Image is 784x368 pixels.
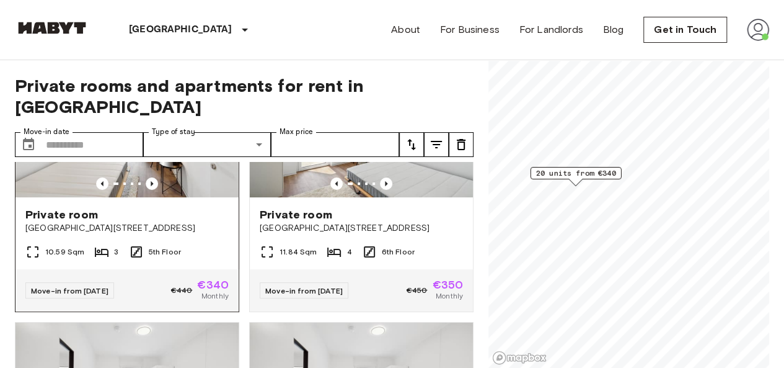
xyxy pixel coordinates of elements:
button: Previous image [146,177,158,190]
span: 10.59 Sqm [45,246,84,258]
span: Private room [25,207,98,222]
span: [GEOGRAPHIC_DATA][STREET_ADDRESS] [260,222,463,235]
button: tune [424,132,449,157]
div: Map marker [531,167,622,186]
a: Mapbox logo [492,351,547,365]
button: Previous image [380,177,392,190]
span: €340 [197,279,229,290]
a: Get in Touch [643,17,727,43]
span: [GEOGRAPHIC_DATA][STREET_ADDRESS] [25,222,229,235]
p: [GEOGRAPHIC_DATA] [129,22,232,37]
span: 4 [346,246,351,258]
a: About [391,22,420,37]
a: For Landlords [519,22,583,37]
label: Move-in date [24,127,69,137]
button: tune [399,132,424,157]
button: Previous image [96,177,108,190]
span: 5th Floor [149,246,181,258]
span: Monthly [436,290,463,302]
img: avatar [747,19,769,41]
span: €440 [171,285,193,296]
span: 3 [114,246,118,258]
span: Private room [260,207,332,222]
a: Marketing picture of unit AT-21-001-097-01Previous imagePrevious imagePrivate room[GEOGRAPHIC_DAT... [15,48,239,312]
span: Monthly [201,290,229,302]
span: 6th Floor [382,246,415,258]
label: Type of stay [152,127,195,137]
span: 11.84 Sqm [280,246,317,258]
img: Habyt [15,22,89,34]
button: Previous image [330,177,343,190]
span: Move-in from [DATE] [265,286,343,295]
span: 20 units from €340 [536,168,616,179]
a: Marketing picture of unit AT-21-001-113-02Previous imagePrevious imagePrivate room[GEOGRAPHIC_DAT... [249,48,473,312]
span: €450 [407,285,428,296]
label: Max price [280,127,313,137]
span: Private rooms and apartments for rent in [GEOGRAPHIC_DATA] [15,75,473,117]
a: Blog [603,22,624,37]
button: tune [449,132,473,157]
a: For Business [440,22,500,37]
button: Choose date [16,132,41,157]
span: Move-in from [DATE] [31,286,108,295]
span: €350 [432,279,463,290]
